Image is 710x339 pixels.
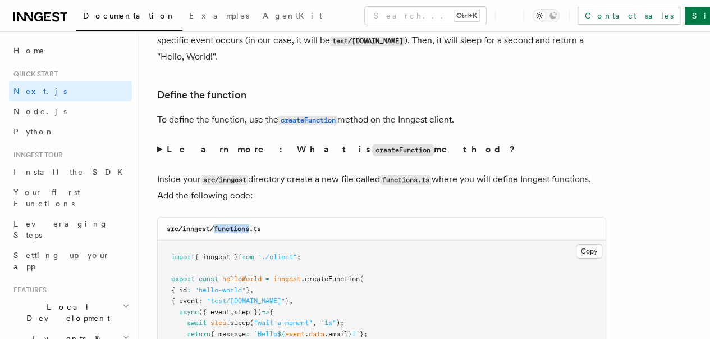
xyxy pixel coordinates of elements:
[277,330,285,338] span: ${
[263,11,322,20] span: AgentKit
[157,87,246,103] a: Define the function
[167,144,517,155] strong: Learn more: What is method?
[9,297,132,328] button: Local Development
[454,10,479,21] kbd: Ctrl+K
[157,142,606,158] summary: Learn more: What iscreateFunctionmethod?
[182,3,256,30] a: Examples
[256,3,329,30] a: AgentKit
[157,17,606,65] p: In this step, you will write your first reliable serverless function. This function will be trigg...
[187,319,207,327] span: await
[533,9,560,22] button: Toggle dark mode
[320,319,336,327] span: "1s"
[9,40,132,61] a: Home
[246,330,250,338] span: :
[372,144,434,156] code: createFunction
[230,308,234,316] span: ,
[171,297,199,305] span: { event
[278,116,337,125] code: createFunction
[238,253,254,261] span: from
[199,308,230,316] span: ({ event
[324,330,348,338] span: .email
[576,244,602,259] button: Copy
[187,330,210,338] span: return
[13,45,45,56] span: Home
[9,286,47,295] span: Features
[578,7,680,25] a: Contact sales
[171,253,195,261] span: import
[210,319,226,327] span: step
[13,107,67,116] span: Node.js
[210,330,246,338] span: { message
[246,286,250,294] span: }
[167,225,261,233] code: src/inngest/functions.ts
[76,3,182,31] a: Documentation
[285,330,305,338] span: event
[9,151,63,160] span: Inngest tour
[336,319,344,327] span: );
[195,253,238,261] span: { inngest }
[9,81,132,101] a: Next.js
[305,330,309,338] span: .
[309,330,324,338] span: data
[13,168,130,177] span: Install the SDK
[285,297,289,305] span: }
[301,275,360,283] span: .createFunction
[189,11,249,20] span: Examples
[9,162,132,182] a: Install the SDK
[250,286,254,294] span: ,
[201,175,248,185] code: src/inngest
[13,188,80,208] span: Your first Functions
[199,297,203,305] span: :
[265,275,269,283] span: =
[83,11,176,20] span: Documentation
[262,308,269,316] span: =>
[313,319,317,327] span: ,
[195,286,246,294] span: "hello-world"
[187,286,191,294] span: :
[352,330,360,338] span: !`
[207,297,285,305] span: "test/[DOMAIN_NAME]"
[360,330,368,338] span: };
[273,275,301,283] span: inngest
[380,175,431,185] code: functions.ts
[297,253,301,261] span: ;
[360,275,364,283] span: (
[9,121,132,142] a: Python
[9,182,132,214] a: Your first Functions
[171,286,187,294] span: { id
[13,127,54,136] span: Python
[171,275,195,283] span: export
[9,214,132,245] a: Leveraging Steps
[234,308,262,316] span: step })
[330,37,405,46] code: test/[DOMAIN_NAME]
[9,245,132,277] a: Setting up your app
[13,219,108,239] span: Leveraging Steps
[348,330,352,338] span: }
[13,87,67,96] span: Next.js
[254,319,313,327] span: "wait-a-moment"
[365,7,486,25] button: Search...Ctrl+K
[278,114,337,125] a: createFunction
[9,101,132,121] a: Node.js
[222,275,262,283] span: helloWorld
[9,301,122,324] span: Local Development
[250,319,254,327] span: (
[13,251,110,271] span: Setting up your app
[289,297,293,305] span: ,
[157,112,606,128] p: To define the function, use the method on the Inngest client.
[179,308,199,316] span: async
[157,171,606,204] p: Inside your directory create a new file called where you will define Inngest functions. Add the f...
[258,253,297,261] span: "./client"
[9,70,58,79] span: Quick start
[226,319,250,327] span: .sleep
[254,330,277,338] span: `Hello
[199,275,218,283] span: const
[269,308,273,316] span: {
